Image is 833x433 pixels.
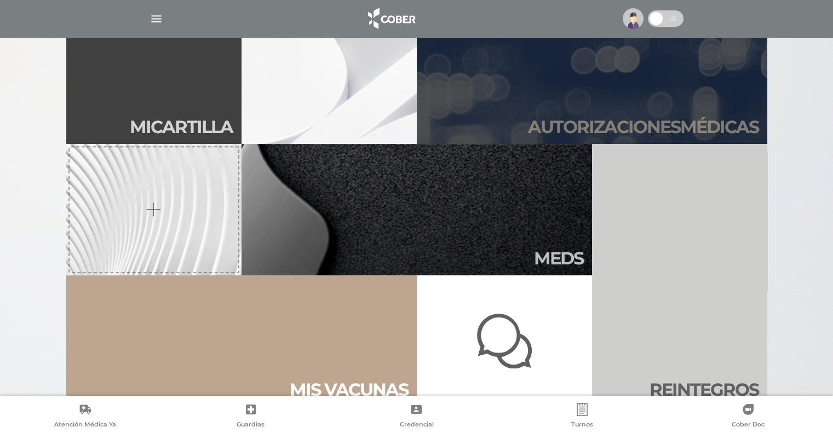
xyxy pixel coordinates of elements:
[334,403,499,431] a: Credencial
[417,13,767,144] a: Autorizacionesmédicas
[66,13,242,144] a: Micartilla
[528,117,759,137] h2: Autori zaciones médicas
[2,403,168,431] a: Atención Médica Ya
[237,420,265,430] span: Guardias
[623,8,644,29] img: profile-placeholder.svg
[54,420,116,430] span: Atención Médica Ya
[168,403,334,431] a: Guardias
[665,403,831,431] a: Cober Doc
[650,379,759,400] h2: Rein te gros
[362,5,420,32] img: logo_cober_home-white.png
[732,420,765,430] span: Cober Doc
[130,117,233,137] h2: Mi car tilla
[290,379,408,400] h2: Mis vacu nas
[592,144,767,407] a: Reintegros
[242,144,592,275] a: Meds
[534,248,583,269] h2: Meds
[399,420,433,430] span: Credencial
[499,403,665,431] a: Turnos
[66,275,417,407] a: Mis vacunas
[150,12,163,26] img: Cober_menu-lines-white.svg
[571,420,593,430] span: Turnos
